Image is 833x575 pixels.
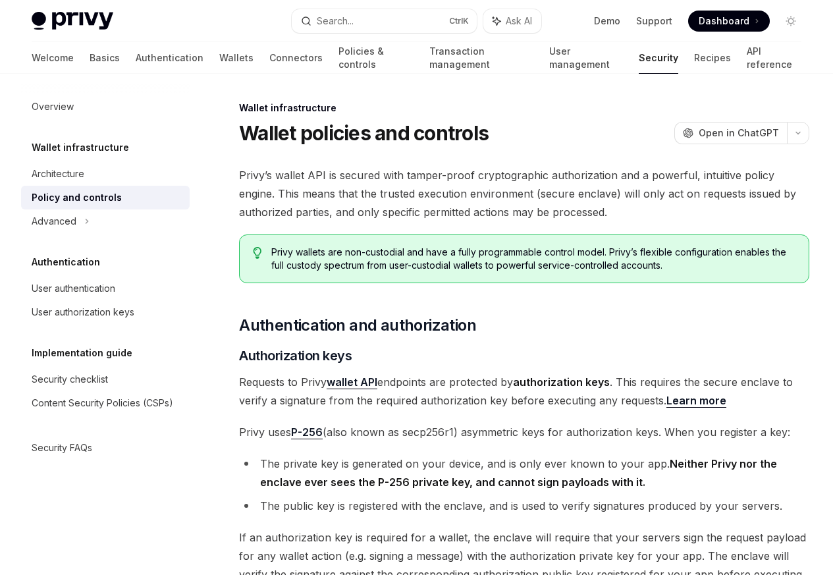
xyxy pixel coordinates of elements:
span: Dashboard [699,14,749,28]
a: User authorization keys [21,300,190,324]
a: Security FAQs [21,436,190,460]
div: Security checklist [32,371,108,387]
a: Dashboard [688,11,770,32]
h5: Authentication [32,254,100,270]
span: Privy uses (also known as secp256r1) asymmetric keys for authorization keys. When you register a ... [239,423,809,441]
div: Search... [317,13,354,29]
div: Overview [32,99,74,115]
a: Authentication [136,42,203,74]
h5: Implementation guide [32,345,132,361]
a: Policy and controls [21,186,190,209]
a: API reference [747,42,801,74]
div: User authentication [32,281,115,296]
a: Content Security Policies (CSPs) [21,391,190,415]
div: Wallet infrastructure [239,101,809,115]
li: The private key is generated on your device, and is only ever known to your app. [239,454,809,491]
a: wallet API [327,375,377,389]
a: Security [639,42,678,74]
button: Toggle dark mode [780,11,801,32]
a: User authentication [21,277,190,300]
span: Privy’s wallet API is secured with tamper-proof cryptographic authorization and a powerful, intui... [239,166,809,221]
span: Requests to Privy endpoints are protected by . This requires the secure enclave to verify a signa... [239,373,809,410]
svg: Tip [253,247,262,259]
strong: authorization keys [513,375,610,389]
a: Wallets [219,42,254,74]
span: Open in ChatGPT [699,126,779,140]
div: User authorization keys [32,304,134,320]
a: Basics [90,42,120,74]
a: Demo [594,14,620,28]
a: Architecture [21,162,190,186]
a: Security checklist [21,368,190,391]
a: Connectors [269,42,323,74]
span: Authorization keys [239,346,352,365]
span: Ctrl K [449,16,469,26]
h5: Wallet infrastructure [32,140,129,155]
img: light logo [32,12,113,30]
h1: Wallet policies and controls [239,121,489,145]
a: Support [636,14,672,28]
span: Authentication and authorization [239,315,476,336]
div: Content Security Policies (CSPs) [32,395,173,411]
a: Overview [21,95,190,119]
a: P-256 [291,425,323,439]
li: The public key is registered with the enclave, and is used to verify signatures produced by your ... [239,497,809,515]
button: Ask AI [483,9,541,33]
a: Learn more [666,394,726,408]
div: Advanced [32,213,76,229]
button: Open in ChatGPT [674,122,787,144]
a: Recipes [694,42,731,74]
a: Welcome [32,42,74,74]
span: Privy wallets are non-custodial and have a fully programmable control model. Privy’s flexible con... [271,246,795,272]
div: Policy and controls [32,190,122,205]
a: User management [549,42,623,74]
div: Security FAQs [32,440,92,456]
div: Architecture [32,166,84,182]
span: Ask AI [506,14,532,28]
a: Policies & controls [338,42,414,74]
a: Transaction management [429,42,533,74]
button: Search...CtrlK [292,9,477,33]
